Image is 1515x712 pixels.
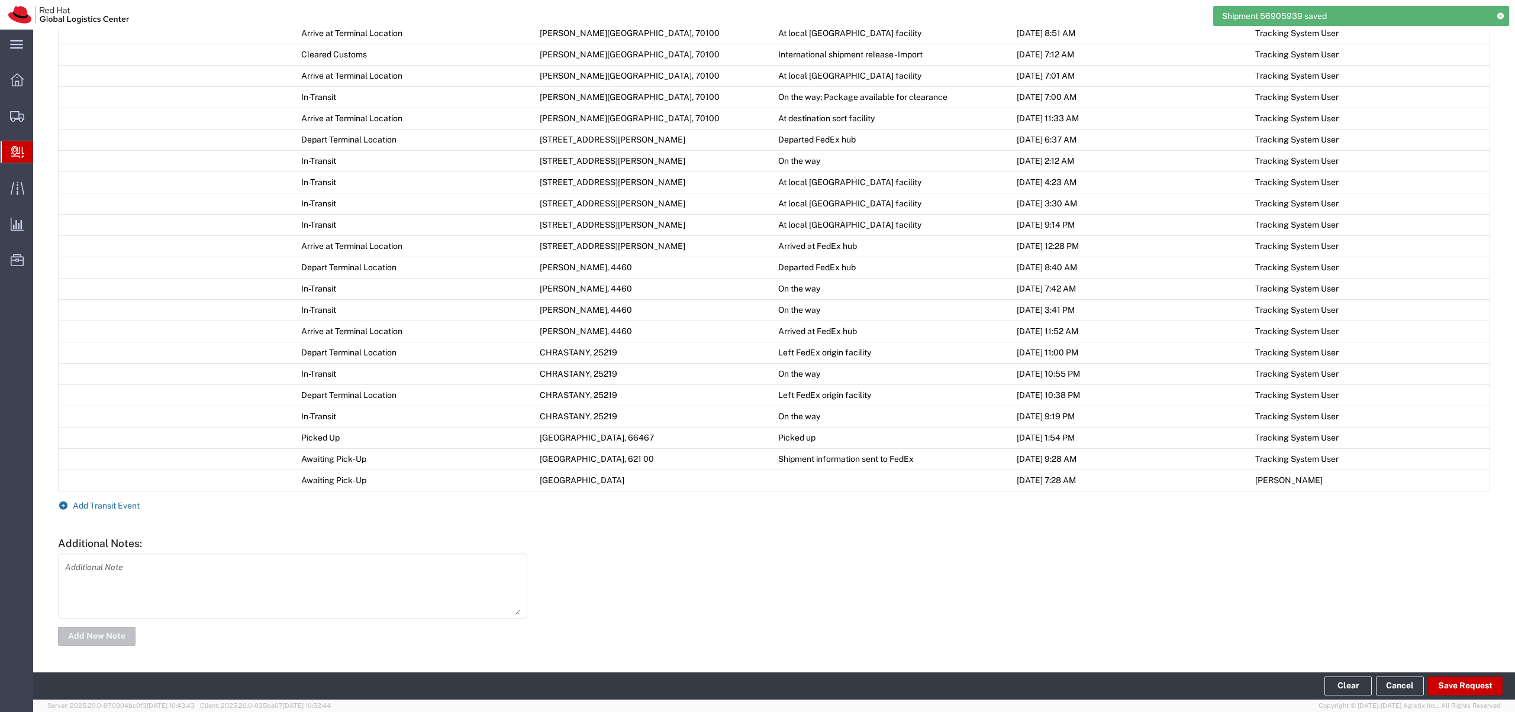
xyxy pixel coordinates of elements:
[1251,278,1490,299] td: Tracking System User
[536,384,774,406] td: CHRASTANY, 25219
[536,108,774,129] td: [PERSON_NAME][GEOGRAPHIC_DATA], 70100
[774,150,1013,171] td: On the way
[536,65,774,86] td: [PERSON_NAME][GEOGRAPHIC_DATA], 70100
[1013,150,1251,171] td: [DATE] 2:12 AM
[58,537,1490,549] h5: Additional Notes:
[297,278,536,299] td: In-Transit
[774,427,1013,448] td: Picked up
[1013,129,1251,150] td: [DATE] 6:37 AM
[774,65,1013,86] td: At local [GEOGRAPHIC_DATA] facility
[774,406,1013,427] td: On the way
[1428,677,1503,695] button: Save Request
[1251,299,1490,321] td: Tracking System User
[297,65,536,86] td: Arrive at Terminal Location
[1251,257,1490,278] td: Tracking System User
[1013,278,1251,299] td: [DATE] 7:42 AM
[774,235,1013,257] td: Arrived at FedEx hub
[1251,171,1490,193] td: Tracking System User
[536,342,774,363] td: CHRASTANY, 25219
[774,342,1013,363] td: Left FedEx origin facility
[1251,150,1490,171] td: Tracking System User
[536,44,774,65] td: [PERSON_NAME][GEOGRAPHIC_DATA], 70100
[1251,65,1490,86] td: Tracking System User
[297,470,536,491] td: Awaiting Pick-Up
[774,384,1013,406] td: Left FedEx origin facility
[147,702,195,709] span: [DATE] 10:43:43
[297,299,536,321] td: In-Transit
[1013,44,1251,65] td: [DATE] 7:12 AM
[536,406,774,427] td: CHRASTANY, 25219
[1251,108,1490,129] td: Tracking System User
[536,470,774,491] td: [GEOGRAPHIC_DATA]
[536,321,774,342] td: [PERSON_NAME], 4460
[297,342,536,363] td: Depart Terminal Location
[1251,384,1490,406] td: Tracking System User
[774,214,1013,235] td: At local [GEOGRAPHIC_DATA] facility
[1251,44,1490,65] td: Tracking System User
[297,257,536,278] td: Depart Terminal Location
[1251,342,1490,363] td: Tracking System User
[297,150,536,171] td: In-Transit
[297,321,536,342] td: Arrive at Terminal Location
[536,22,774,44] td: [PERSON_NAME][GEOGRAPHIC_DATA], 70100
[47,702,195,709] span: Server: 2025.20.0-970904bc0f3
[536,427,774,448] td: [GEOGRAPHIC_DATA], 66467
[774,129,1013,150] td: Departed FedEx hub
[1013,171,1251,193] td: [DATE] 4:23 AM
[1013,427,1251,448] td: [DATE] 1:54 PM
[200,702,331,709] span: Client: 2025.20.0-035ba07
[774,86,1013,108] td: On the way; Package available for clearance
[1251,321,1490,342] td: Tracking System User
[1251,86,1490,108] td: Tracking System User
[1013,299,1251,321] td: [DATE] 3:41 PM
[297,108,536,129] td: Arrive at Terminal Location
[1013,321,1251,342] td: [DATE] 11:52 AM
[1251,235,1490,257] td: Tracking System User
[536,235,774,257] td: [STREET_ADDRESS][PERSON_NAME]
[297,86,536,108] td: In-Transit
[73,501,140,510] span: Add Transit Event
[297,129,536,150] td: Depart Terminal Location
[1013,235,1251,257] td: [DATE] 12:28 PM
[1013,363,1251,384] td: [DATE] 10:55 PM
[536,363,774,384] td: CHRASTANY, 25219
[1013,448,1251,470] td: [DATE] 9:28 AM
[297,363,536,384] td: In-Transit
[297,214,536,235] td: In-Transit
[1013,470,1251,491] td: [DATE] 7:28 AM
[536,299,774,321] td: [PERSON_NAME], 4460
[1251,427,1490,448] td: Tracking System User
[774,321,1013,342] td: Arrived at FedEx hub
[536,86,774,108] td: [PERSON_NAME][GEOGRAPHIC_DATA], 70100
[536,193,774,214] td: [STREET_ADDRESS][PERSON_NAME]
[536,171,774,193] td: [STREET_ADDRESS][PERSON_NAME]
[1251,129,1490,150] td: Tracking System User
[774,299,1013,321] td: On the way
[1013,406,1251,427] td: [DATE] 9:19 PM
[1013,22,1251,44] td: [DATE] 8:51 AM
[297,22,536,44] td: Arrive at Terminal Location
[297,193,536,214] td: In-Transit
[536,129,774,150] td: [STREET_ADDRESS][PERSON_NAME]
[774,363,1013,384] td: On the way
[297,44,536,65] td: Cleared Customs
[1222,10,1327,22] span: Shipment 56905939 saved
[1013,214,1251,235] td: [DATE] 9:14 PM
[1251,193,1490,214] td: Tracking System User
[536,448,774,470] td: [GEOGRAPHIC_DATA], 621 00
[8,6,129,24] img: logo
[1013,108,1251,129] td: [DATE] 11:33 AM
[774,108,1013,129] td: At destination sort facility
[1251,406,1490,427] td: Tracking System User
[1251,448,1490,470] td: Tracking System User
[297,406,536,427] td: In-Transit
[1251,363,1490,384] td: Tracking System User
[1013,86,1251,108] td: [DATE] 7:00 AM
[297,171,536,193] td: In-Transit
[774,278,1013,299] td: On the way
[283,702,331,709] span: [DATE] 10:52:44
[536,257,774,278] td: [PERSON_NAME], 4460
[774,193,1013,214] td: At local [GEOGRAPHIC_DATA] facility
[297,427,536,448] td: Picked Up
[1013,193,1251,214] td: [DATE] 3:30 AM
